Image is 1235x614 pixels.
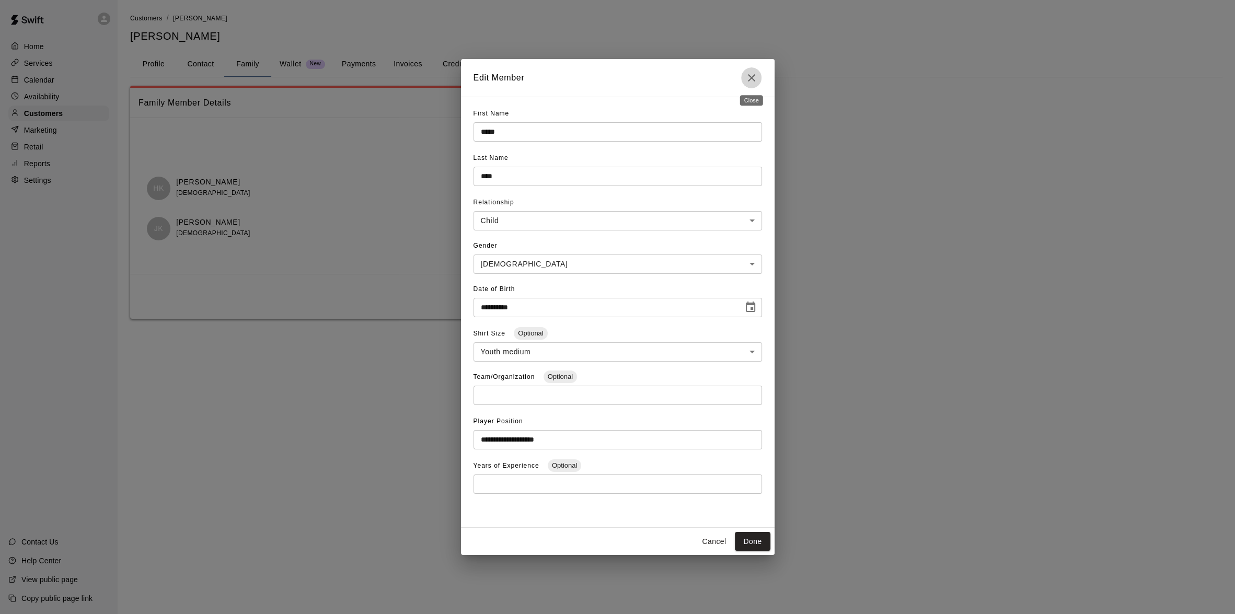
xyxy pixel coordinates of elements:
[514,329,547,337] span: Optional
[544,373,577,380] span: Optional
[461,59,775,97] h2: Edit Member
[474,154,509,161] span: Last Name
[474,373,537,380] span: Team/Organization
[735,532,770,551] button: Done
[474,462,541,469] span: Years of Experience
[474,199,514,206] span: Relationship
[474,110,510,117] span: First Name
[740,297,761,318] button: Choose date, selected date is May 15, 2015
[474,242,498,249] span: Gender
[474,211,762,230] div: Child
[474,330,508,337] span: Shirt Size
[474,418,523,425] span: Player Position
[741,67,762,88] button: Close
[474,254,762,274] div: [DEMOGRAPHIC_DATA]
[697,532,731,551] button: Cancel
[474,285,515,293] span: Date of Birth
[548,461,581,469] span: Optional
[474,342,762,362] div: Youth medium
[740,95,763,106] div: Close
